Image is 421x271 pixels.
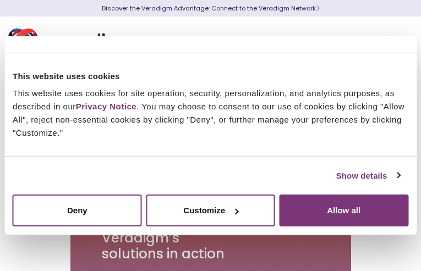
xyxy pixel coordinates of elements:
button: Toggle Navigation Menu [388,29,404,57]
div: This website uses cookies [13,69,408,82]
div: This website uses cookies for site operation, security, personalization, and analytics purposes, ... [13,87,408,140]
a: Privacy Notice [76,102,136,111]
button: Customize [146,195,275,226]
a: Discover the Veradigm Advantage: Connect to the Veradigm NetworkLearn More [102,4,320,13]
a: Show details [336,169,400,182]
button: Allow all [279,195,408,226]
span: Learn More [316,4,320,13]
button: Deny [13,195,142,226]
img: Veradigm logo [8,25,140,61]
h3: Experience Veradigm’s solutions in action [102,214,226,262]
